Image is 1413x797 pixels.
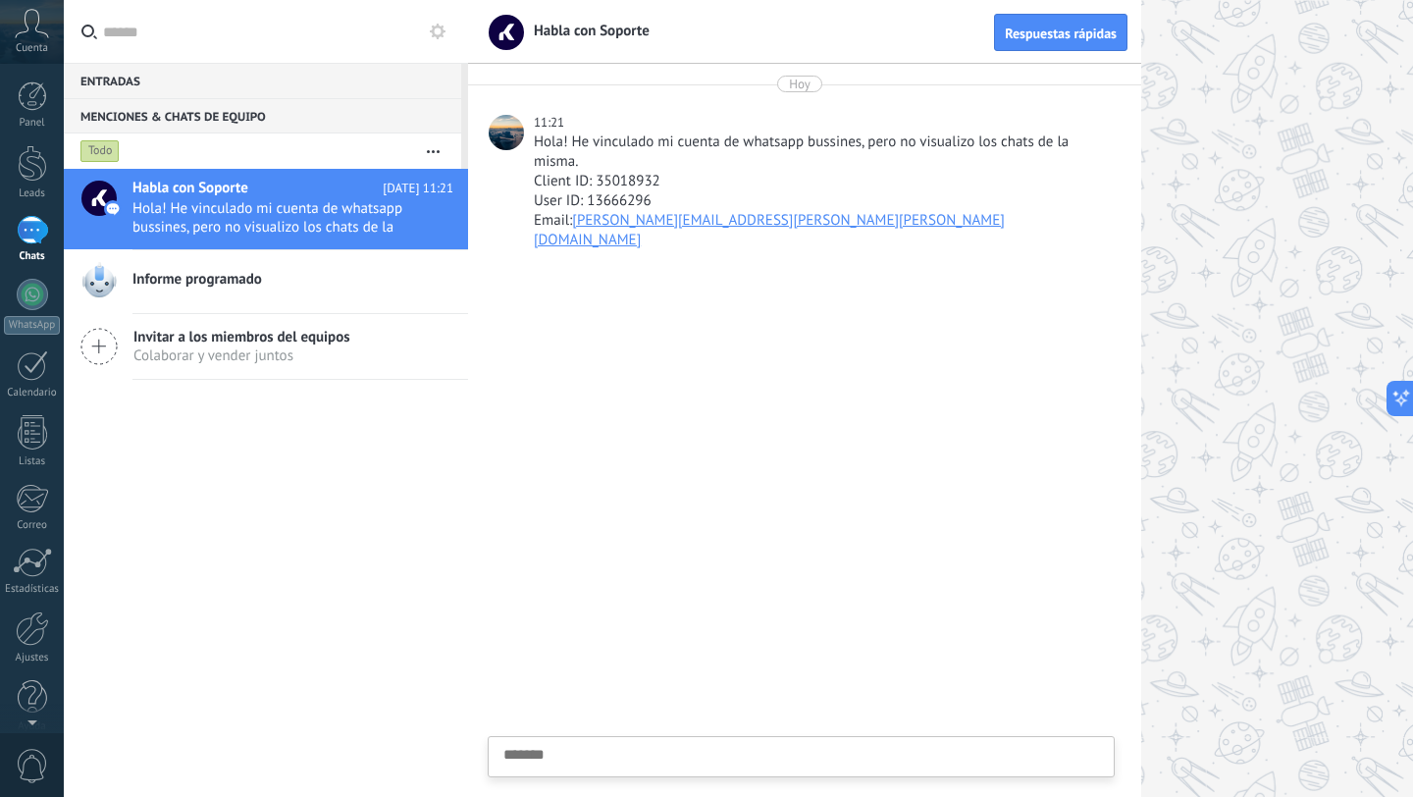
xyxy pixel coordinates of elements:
div: Correo [4,519,61,532]
div: User ID: 13666296 [534,191,1111,211]
div: Listas [4,455,61,468]
span: Invitar a los miembros del equipos [133,328,350,346]
button: Más [412,133,454,169]
button: Respuestas rápidas [994,14,1127,51]
span: Habla con Soporte [522,22,650,40]
div: Client ID: 35018932 [534,172,1111,191]
span: [DATE] 11:21 [383,179,453,198]
a: Habla con Soporte [DATE] 11:21 Hola! He vinculado mi cuenta de whatsapp bussines, pero no visuali... [64,169,468,249]
div: Hola! He vinculado mi cuenta de whatsapp bussines, pero no visualizo los chats de la misma. [534,133,1111,172]
a: [PERSON_NAME][EMAIL_ADDRESS][PERSON_NAME][PERSON_NAME][DOMAIN_NAME] [534,211,1005,249]
div: Chats [4,250,61,263]
div: Hoy [789,76,811,92]
div: Email: [534,211,1111,250]
div: Panel [4,117,61,130]
span: Cuenta [16,42,48,55]
div: Calendario [4,387,61,399]
span: Colaborar y vender juntos [133,346,350,365]
div: Leads [4,187,61,200]
span: Respuestas rápidas [1005,27,1117,40]
a: Informe programado [64,250,468,313]
div: WhatsApp [4,316,60,335]
span: Habla con Soporte [132,179,248,198]
span: Gabriel Rosso [489,115,524,150]
div: Menciones & Chats de equipo [64,98,461,133]
div: Entradas [64,63,461,98]
span: Hola! He vinculado mi cuenta de whatsapp bussines, pero no visualizo los chats de la misma. Clien... [132,199,416,237]
div: Estadísticas [4,583,61,596]
div: 11:21 [534,113,567,133]
div: Todo [80,139,120,163]
span: Informe programado [132,270,262,290]
div: Ajustes [4,652,61,664]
